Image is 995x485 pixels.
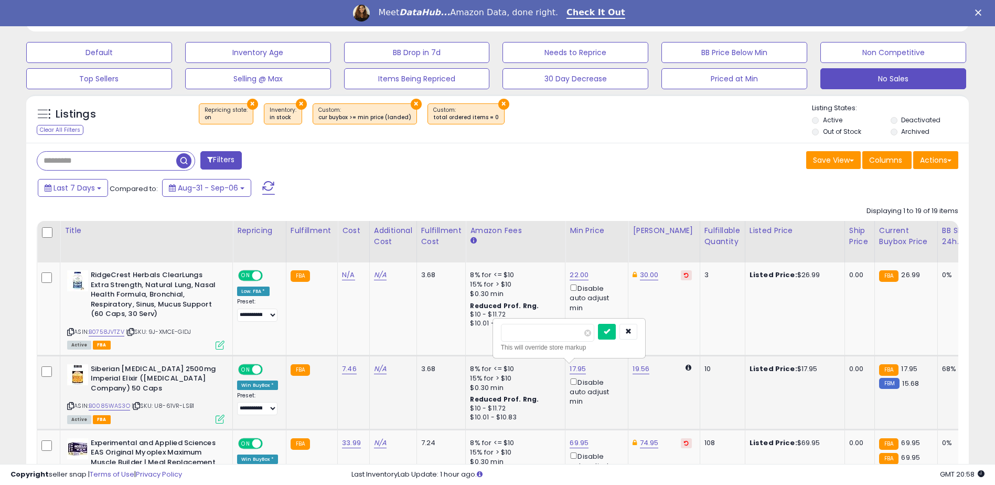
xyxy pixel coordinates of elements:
h5: Listings [56,107,96,122]
b: Reduced Prof. Rng. [470,301,539,310]
a: N/A [374,364,387,374]
button: × [247,99,258,110]
div: total ordered items = 0 [433,114,499,121]
span: Columns [869,155,902,165]
span: All listings currently available for purchase on Amazon [67,341,91,350]
div: $26.99 [750,270,837,280]
i: DataHub... [399,7,450,17]
b: Siberian [MEDICAL_DATA] 2500mg Imperial Elixir ([MEDICAL_DATA] Company) 50 Caps [91,364,218,396]
label: Active [823,115,842,124]
span: FBA [93,415,111,424]
img: 41RSw4iUv+L._SL40_.jpg [67,270,88,291]
div: 108 [704,438,737,448]
div: 8% for <= $10 [470,438,557,448]
button: Aug-31 - Sep-06 [162,179,251,197]
button: × [411,99,422,110]
span: | SKU: U8-61VR-LSB1 [132,402,194,410]
div: Close [975,9,986,16]
p: Listing States: [812,103,969,113]
div: on [205,114,248,121]
div: Repricing [237,225,282,236]
div: Disable auto adjust min [570,450,620,481]
a: 19.56 [633,364,649,374]
div: $10.01 - $10.83 [470,319,557,328]
div: ASIN: [67,364,224,423]
button: Priced at Min [661,68,807,89]
button: Non Competitive [820,42,966,63]
a: N/A [374,438,387,448]
button: BB Drop in 7d [344,42,490,63]
div: 3 [704,270,737,280]
div: 0.00 [849,438,866,448]
span: Custom: [433,106,499,122]
a: 22.00 [570,270,589,280]
span: FBA [93,341,111,350]
span: Compared to: [110,184,158,194]
a: B0085WAS3O [89,402,130,410]
a: Terms of Use [90,469,134,479]
div: [PERSON_NAME] [633,225,695,236]
span: Aug-31 - Sep-06 [178,183,238,193]
strong: Copyright [10,469,49,479]
span: OFF [261,365,278,374]
div: $17.95 [750,364,837,374]
a: N/A [374,270,387,280]
span: 2025-09-14 20:58 GMT [940,469,985,479]
span: 69.95 [901,438,920,448]
div: ASIN: [67,270,224,348]
div: cur buybox >= min price (landed) [318,114,411,121]
a: N/A [342,270,355,280]
div: Additional Cost [374,225,412,247]
div: Last InventoryLab Update: 1 hour ago. [351,470,985,480]
div: Min Price [570,225,624,236]
button: Selling @ Max [185,68,331,89]
div: Cost [342,225,365,236]
small: FBA [879,438,898,450]
div: 68% [942,364,977,374]
button: BB Price Below Min [661,42,807,63]
a: 30.00 [640,270,659,280]
div: $10.01 - $10.83 [470,413,557,422]
span: OFF [261,271,278,280]
small: FBA [879,453,898,465]
label: Deactivated [901,115,940,124]
button: Save View [806,151,861,169]
div: 3.68 [421,364,458,374]
a: 17.95 [570,364,586,374]
div: 0.00 [849,364,866,374]
img: 41IDH-QYOaL._SL40_.jpg [67,438,88,459]
div: 0% [942,438,977,448]
span: ON [239,271,252,280]
small: FBA [879,270,898,282]
a: Check It Out [566,7,625,19]
span: ON [239,439,252,448]
button: 30 Day Decrease [502,68,648,89]
div: Ship Price [849,225,870,247]
button: Items Being Repriced [344,68,490,89]
div: Preset: [237,298,278,322]
img: Profile image for Georgie [353,5,370,22]
span: | SKU: 9J-XMCE-GIDJ [126,328,191,336]
small: FBA [291,438,310,450]
div: 7.24 [421,438,458,448]
button: Inventory Age [185,42,331,63]
div: Fulfillment [291,225,333,236]
div: Disable auto adjust min [570,282,620,313]
button: × [498,99,509,110]
img: 41qAIbFCFCL._SL40_.jpg [67,364,88,385]
div: 15% for > $10 [470,448,557,457]
label: Archived [901,127,929,136]
a: 33.99 [342,438,361,448]
button: No Sales [820,68,966,89]
div: 15% for > $10 [470,374,557,383]
div: $69.95 [750,438,837,448]
div: Meet Amazon Data, done right. [378,7,558,18]
span: ON [239,365,252,374]
div: 10 [704,364,737,374]
a: 7.46 [342,364,357,374]
span: Repricing state : [205,106,248,122]
b: Listed Price: [750,364,797,374]
div: Listed Price [750,225,840,236]
div: BB Share 24h. [942,225,980,247]
a: 74.95 [640,438,659,448]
